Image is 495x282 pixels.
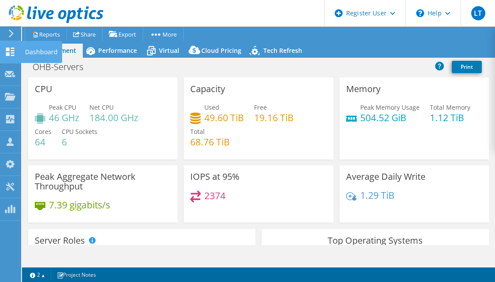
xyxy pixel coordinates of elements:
[49,103,76,111] span: Peak CPU
[360,190,395,200] h4: 1.29 TiB
[263,46,302,55] span: Tech Refresh
[66,27,103,41] a: Share
[190,172,240,182] h3: IOPS at 95%
[62,127,97,136] span: CPU Sockets
[204,191,225,200] h4: 2374
[201,46,241,55] span: Cloud Pricing
[204,103,219,111] span: Used
[471,6,485,20] span: LT
[35,137,52,147] h4: 64
[159,46,179,55] span: Virtual
[190,127,205,136] span: Total
[190,84,225,94] h3: Capacity
[89,113,138,122] h4: 184.00 GHz
[21,41,62,63] div: Dashboard
[254,103,267,111] span: Free
[98,46,137,55] span: Performance
[190,137,230,147] h4: 68.76 TiB
[25,27,67,41] a: Reports
[89,103,114,111] span: Net CPU
[360,103,420,111] span: Peak Memory Usage
[416,9,424,17] svg: \n
[452,61,482,73] a: Print
[62,137,97,147] h4: 6
[346,84,380,94] h3: Memory
[35,127,52,136] span: Cores
[35,172,171,191] h3: Peak Aggregate Network Throughput
[430,113,470,122] h4: 1.12 TiB
[51,269,102,280] a: Project Notes
[360,113,420,122] h4: 504.52 GiB
[268,236,482,245] h3: Top Operating Systems
[254,113,294,122] h4: 19.16 TiB
[24,269,51,280] a: 2
[143,27,184,41] a: More
[102,27,143,41] a: Export
[29,62,97,72] h1: OHB-Servers
[346,172,425,182] h3: Average Daily Write
[430,103,470,111] span: Total Memory
[49,200,110,210] h4: 7.39 gigabits/s
[49,113,79,122] h4: 46 GHz
[35,84,52,94] h3: CPU
[204,113,244,122] h4: 49.60 TiB
[35,236,85,245] h3: Server Roles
